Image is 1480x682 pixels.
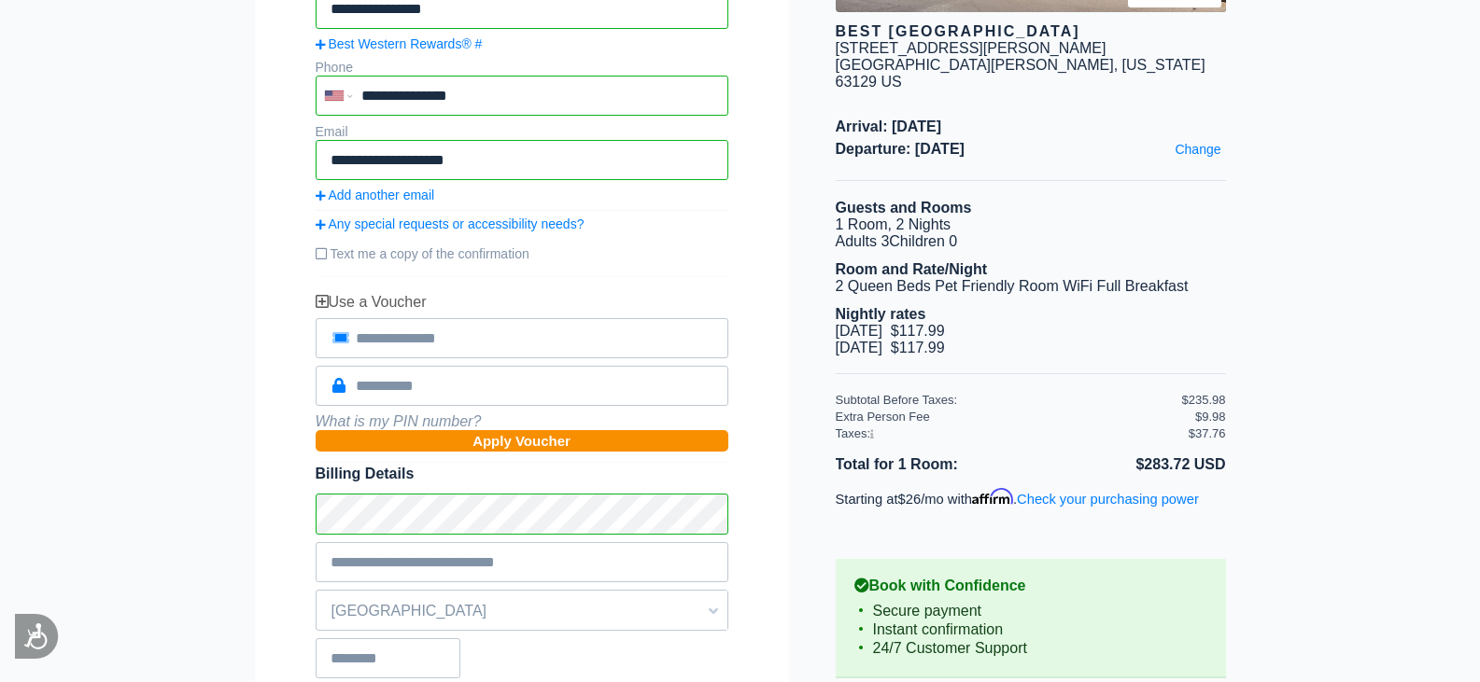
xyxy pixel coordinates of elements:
div: $9.98 [1195,410,1226,424]
a: Any special requests or accessibility needs? [316,216,728,231]
a: Add another email [316,188,728,202]
div: Use a Voucher [316,294,728,311]
button: Apply Voucher [316,430,728,452]
span: Children 0 [889,233,957,249]
b: Guests and Rooms [836,200,972,216]
b: Room and Rate/Night [836,261,988,277]
b: Book with Confidence [854,578,1207,594]
span: [DATE] $117.99 [836,340,945,355]
div: Subtotal Before Taxes: [836,393,1182,407]
label: Phone [316,60,353,75]
div: $37.76 [1189,426,1226,440]
div: [STREET_ADDRESS][PERSON_NAME] [836,40,1106,57]
span: 63129 [836,74,878,90]
span: Arrival: [DATE] [836,118,1226,135]
li: 24/7 Customer Support [854,639,1207,658]
li: 2 Queen Beds Pet Friendly Room WiFi Full Breakfast [836,278,1226,295]
li: Adults 3 [836,233,1226,250]
span: Departure: [DATE] [836,141,1226,158]
label: Email [316,124,348,139]
span: [US_STATE] [1122,57,1205,73]
div: United States: +1 [317,77,357,114]
p: Starting at /mo with . [836,488,1226,507]
label: Text me a copy of the confirmation [316,239,728,269]
span: [DATE] $117.99 [836,323,945,339]
div: Best [GEOGRAPHIC_DATA] [836,23,1226,40]
span: Billing Details [316,466,728,482]
span: [GEOGRAPHIC_DATA][PERSON_NAME], [836,57,1119,73]
div: $235.98 [1182,393,1226,407]
li: Instant confirmation [854,620,1207,639]
a: Change [1170,137,1225,161]
a: Check your purchasing power - Learn more about Affirm Financing (opens in modal) [1017,492,1199,507]
div: Extra Person Fee [836,410,1182,424]
li: Secure payment [854,602,1207,620]
a: Best Western Rewards® # [316,36,728,51]
span: $26 [898,492,922,507]
span: [GEOGRAPHIC_DATA] [317,595,727,627]
li: Total for 1 Room: [836,452,1031,477]
i: What is my PIN number? [316,413,482,429]
span: Affirm [972,488,1013,505]
li: $283.72 USD [1031,452,1226,477]
li: 1 Room, 2 Nights [836,216,1226,233]
b: Nightly rates [836,306,926,322]
span: US [881,74,901,90]
div: Taxes: [836,426,1182,440]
